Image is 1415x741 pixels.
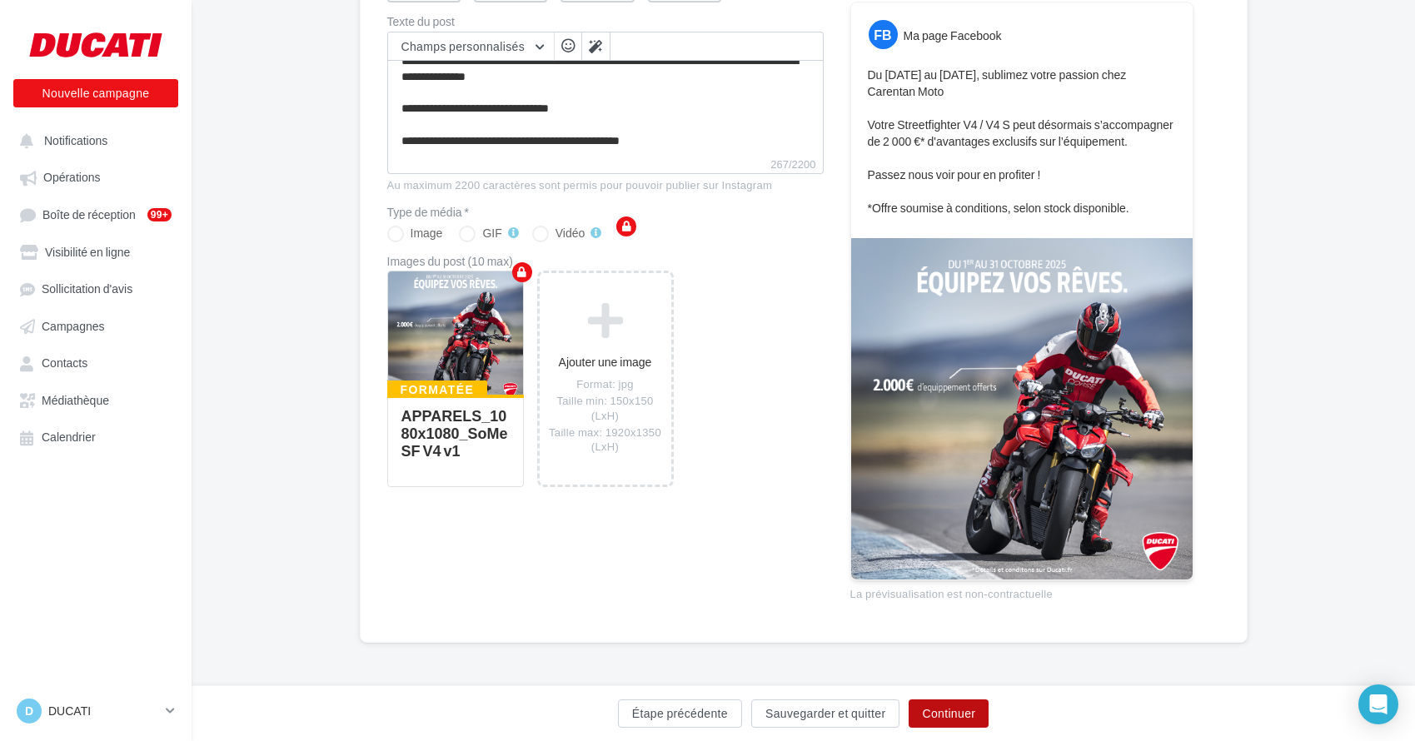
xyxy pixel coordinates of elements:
span: Boîte de réception [42,207,136,221]
a: Opérations [10,162,182,191]
button: Sauvegarder et quitter [751,699,899,728]
div: 99+ [147,208,172,221]
span: Campagnes [42,319,105,333]
span: Contacts [42,356,87,370]
button: Étape précédente [618,699,742,728]
a: D DUCATI [13,695,178,727]
a: Contacts [10,347,182,377]
label: Type de média * [387,206,824,218]
div: La prévisualisation est non-contractuelle [850,580,1193,602]
a: Médiathèque [10,385,182,415]
div: Au maximum 2200 caractères sont permis pour pouvoir publier sur Instagram [387,178,824,193]
a: Boîte de réception99+ [10,199,182,230]
span: Médiathèque [42,393,109,407]
button: Notifications [10,125,175,155]
div: Open Intercom Messenger [1358,684,1398,724]
div: FB [869,20,898,49]
label: 267/2200 [387,156,824,174]
p: Du [DATE] au [DATE], sublimez votre passion chez Carentan Moto Votre Streetfighter V4 / V4 S peut... [868,67,1176,216]
a: Campagnes [10,311,182,341]
span: Champs personnalisés [401,39,526,53]
div: APPARELS_1080x1080_SoMe SF V4 v1 [401,406,508,460]
span: Opérations [43,171,100,185]
div: Images du post (10 max) [387,256,824,267]
span: Notifications [44,133,107,147]
button: Nouvelle campagne [13,79,178,107]
div: Formatée [387,380,488,399]
div: Ma page Facebook [904,27,1002,44]
a: Visibilité en ligne [10,236,182,266]
span: Calendrier [42,430,96,445]
label: Texte du post [387,16,824,27]
button: Continuer [909,699,989,728]
a: Calendrier [10,421,182,451]
span: Visibilité en ligne [45,245,130,259]
span: Sollicitation d'avis [42,282,132,296]
span: D [25,703,33,719]
p: DUCATI [48,703,159,719]
button: Champs personnalisés [388,32,554,61]
a: Sollicitation d'avis [10,273,182,303]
